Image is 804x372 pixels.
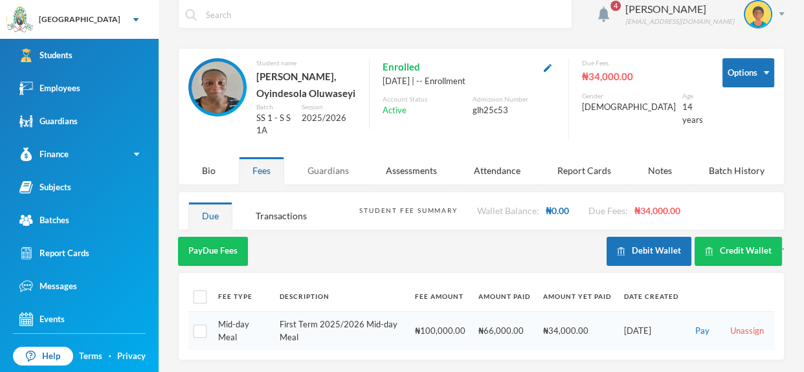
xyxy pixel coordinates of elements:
[383,94,465,104] div: Account Status
[383,58,420,75] span: Enrolled
[745,1,771,27] img: STUDENT
[607,237,691,266] button: Debit Wallet
[79,350,102,363] a: Terms
[117,350,146,363] a: Privacy
[256,68,356,102] div: [PERSON_NAME], Oyindesola Oluwaseyi
[582,101,676,114] div: [DEMOGRAPHIC_DATA]
[537,283,618,312] th: Amount Yet Paid
[634,157,686,184] div: Notes
[618,312,685,351] td: [DATE]
[634,205,680,216] span: ₦34,000.00
[19,115,78,128] div: Guardians
[19,82,80,95] div: Employees
[188,157,229,184] div: Bio
[302,102,357,112] div: Session
[273,283,408,312] th: Description
[294,157,363,184] div: Guardians
[582,58,703,68] div: Due Fees
[408,283,472,312] th: Fee Amount
[212,312,273,351] td: Mid-day Meal
[7,7,33,33] img: logo
[726,324,768,338] button: Unassign
[473,104,555,117] div: glh25c53
[19,213,69,227] div: Batches
[545,205,568,216] span: ₦0.00
[192,61,243,113] img: STUDENT
[695,157,778,184] div: Batch History
[256,58,356,68] div: Student name
[13,347,73,366] a: Help
[19,312,65,326] div: Events
[607,237,785,266] div: `
[618,283,685,312] th: Date Created
[473,94,555,104] div: Admission Number
[242,202,320,230] div: Transactions
[383,75,555,88] div: [DATE] | -- Enrollment
[588,205,627,216] span: Due Fees:
[239,157,284,184] div: Fees
[582,68,703,85] div: ₦34,000.00
[691,324,713,338] button: Pay
[383,104,407,117] span: Active
[682,91,703,101] div: Age
[256,112,292,137] div: SS 1 - S S 1A
[185,9,197,21] img: search
[682,101,703,126] div: 14 years
[188,202,232,230] div: Due
[372,157,451,184] div: Assessments
[544,157,625,184] div: Report Cards
[722,58,774,87] button: Options
[19,49,73,62] div: Students
[273,312,408,351] td: First Term 2025/2026 Mid-day Meal
[582,91,676,101] div: Gender
[625,17,734,27] div: [EMAIL_ADDRESS][DOMAIN_NAME]
[610,1,621,11] span: 4
[19,246,89,260] div: Report Cards
[39,14,120,25] div: [GEOGRAPHIC_DATA]
[212,283,273,312] th: Fee Type
[625,1,734,17] div: [PERSON_NAME]
[695,237,782,266] button: Credit Wallet
[540,60,555,74] button: Edit
[537,312,618,351] td: ₦34,000.00
[476,205,539,216] span: Wallet Balance:
[302,112,357,125] div: 2025/2026
[472,312,537,351] td: ₦66,000.00
[19,279,77,293] div: Messages
[256,102,292,112] div: Batch
[472,283,537,312] th: Amount Paid
[359,206,457,215] div: Student Fee Summary
[178,237,248,266] button: PayDue Fees
[460,157,534,184] div: Attendance
[408,312,472,351] td: ₦100,000.00
[19,181,71,194] div: Subjects
[109,350,111,363] div: ·
[19,148,69,161] div: Finance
